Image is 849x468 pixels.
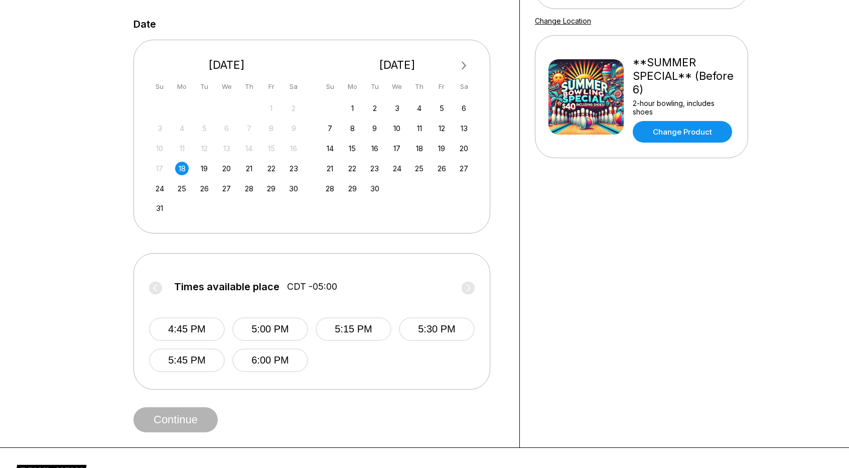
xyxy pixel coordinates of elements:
[399,317,475,341] button: 5:30 PM
[198,162,211,175] div: Choose Tuesday, August 19th, 2025
[346,101,359,115] div: Choose Monday, September 1st, 2025
[287,101,301,115] div: Not available Saturday, August 2nd, 2025
[242,80,256,93] div: Th
[323,142,337,155] div: Choose Sunday, September 14th, 2025
[548,59,624,135] img: **SUMMER SPECIAL** (Before 6)
[264,182,278,195] div: Choose Friday, August 29th, 2025
[412,122,426,135] div: Choose Thursday, September 11th, 2025
[435,142,449,155] div: Choose Friday, September 19th, 2025
[264,142,278,155] div: Not available Friday, August 15th, 2025
[287,122,301,135] div: Not available Saturday, August 9th, 2025
[457,142,471,155] div: Choose Saturday, September 20th, 2025
[232,317,308,341] button: 5:00 PM
[435,101,449,115] div: Choose Friday, September 5th, 2025
[287,162,301,175] div: Choose Saturday, August 23rd, 2025
[368,162,381,175] div: Choose Tuesday, September 23rd, 2025
[323,122,337,135] div: Choose Sunday, September 7th, 2025
[390,162,404,175] div: Choose Wednesday, September 24th, 2025
[153,182,167,195] div: Choose Sunday, August 24th, 2025
[149,58,305,72] div: [DATE]
[390,101,404,115] div: Choose Wednesday, September 3rd, 2025
[368,182,381,195] div: Choose Tuesday, September 30th, 2025
[175,122,189,135] div: Not available Monday, August 4th, 2025
[287,182,301,195] div: Choose Saturday, August 30th, 2025
[149,348,225,372] button: 5:45 PM
[175,182,189,195] div: Choose Monday, August 25th, 2025
[457,80,471,93] div: Sa
[390,122,404,135] div: Choose Wednesday, September 10th, 2025
[435,162,449,175] div: Choose Friday, September 26th, 2025
[412,101,426,115] div: Choose Thursday, September 4th, 2025
[174,281,279,292] span: Times available place
[633,56,735,96] div: **SUMMER SPECIAL** (Before 6)
[149,317,225,341] button: 4:45 PM
[220,182,233,195] div: Choose Wednesday, August 27th, 2025
[153,142,167,155] div: Not available Sunday, August 10th, 2025
[368,122,381,135] div: Choose Tuesday, September 9th, 2025
[323,182,337,195] div: Choose Sunday, September 28th, 2025
[368,101,381,115] div: Choose Tuesday, September 2nd, 2025
[220,80,233,93] div: We
[242,182,256,195] div: Choose Thursday, August 28th, 2025
[412,142,426,155] div: Choose Thursday, September 18th, 2025
[633,121,732,143] a: Change Product
[633,99,735,116] div: 2-hour bowling, includes shoes
[457,101,471,115] div: Choose Saturday, September 6th, 2025
[242,142,256,155] div: Not available Thursday, August 14th, 2025
[153,80,167,93] div: Su
[264,162,278,175] div: Choose Friday, August 22nd, 2025
[457,122,471,135] div: Choose Saturday, September 13th, 2025
[346,162,359,175] div: Choose Monday, September 22nd, 2025
[412,80,426,93] div: Th
[346,80,359,93] div: Mo
[320,58,475,72] div: [DATE]
[457,162,471,175] div: Choose Saturday, September 27th, 2025
[220,162,233,175] div: Choose Wednesday, August 20th, 2025
[287,142,301,155] div: Not available Saturday, August 16th, 2025
[346,142,359,155] div: Choose Monday, September 15th, 2025
[316,317,391,341] button: 5:15 PM
[152,100,302,215] div: month 2025-08
[198,80,211,93] div: Tu
[153,162,167,175] div: Not available Sunday, August 17th, 2025
[232,348,308,372] button: 6:00 PM
[264,122,278,135] div: Not available Friday, August 8th, 2025
[456,58,472,74] button: Next Month
[435,80,449,93] div: Fr
[133,19,156,30] label: Date
[287,281,337,292] span: CDT -05:00
[390,80,404,93] div: We
[368,80,381,93] div: Tu
[287,80,301,93] div: Sa
[346,182,359,195] div: Choose Monday, September 29th, 2025
[198,142,211,155] div: Not available Tuesday, August 12th, 2025
[153,201,167,215] div: Choose Sunday, August 31st, 2025
[412,162,426,175] div: Choose Thursday, September 25th, 2025
[198,122,211,135] div: Not available Tuesday, August 5th, 2025
[264,101,278,115] div: Not available Friday, August 1st, 2025
[175,80,189,93] div: Mo
[535,17,591,25] a: Change Location
[242,122,256,135] div: Not available Thursday, August 7th, 2025
[323,162,337,175] div: Choose Sunday, September 21st, 2025
[323,80,337,93] div: Su
[220,142,233,155] div: Not available Wednesday, August 13th, 2025
[198,182,211,195] div: Choose Tuesday, August 26th, 2025
[220,122,233,135] div: Not available Wednesday, August 6th, 2025
[264,80,278,93] div: Fr
[390,142,404,155] div: Choose Wednesday, September 17th, 2025
[435,122,449,135] div: Choose Friday, September 12th, 2025
[153,122,167,135] div: Not available Sunday, August 3rd, 2025
[346,122,359,135] div: Choose Monday, September 8th, 2025
[368,142,381,155] div: Choose Tuesday, September 16th, 2025
[322,100,473,195] div: month 2025-09
[242,162,256,175] div: Choose Thursday, August 21st, 2025
[175,162,189,175] div: Choose Monday, August 18th, 2025
[175,142,189,155] div: Not available Monday, August 11th, 2025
